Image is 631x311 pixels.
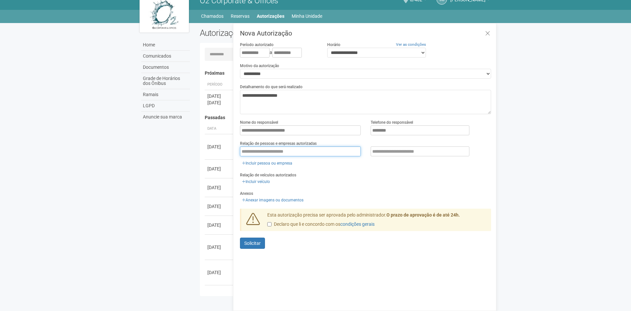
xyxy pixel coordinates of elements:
div: [DATE] [207,93,232,99]
label: Período autorizado [240,42,274,48]
label: Detalhamento do que será realizado [240,84,302,90]
a: Chamados [201,12,223,21]
div: [DATE] [207,143,232,150]
a: Ver as condições [396,42,426,47]
a: Grade de Horários dos Ônibus [141,73,190,89]
a: Incluir veículo [240,178,272,185]
div: [DATE] [207,269,232,276]
label: Horário [327,42,340,48]
a: Incluir pessoa ou empresa [240,160,294,167]
th: Data [205,123,234,134]
a: Anuncie sua marca [141,112,190,122]
a: Autorizações [257,12,284,21]
a: Minha Unidade [292,12,322,21]
a: condições gerais [340,221,375,227]
h4: Passadas [205,115,487,120]
label: Nome do responsável [240,119,278,125]
div: [DATE] [207,291,232,298]
div: [DATE] [207,222,232,228]
div: Esta autorização precisa ser aprovada pelo administrador. [262,212,491,231]
h4: Próximas [205,71,487,76]
div: [DATE] [207,203,232,210]
div: [DATE] [207,166,232,172]
div: [DATE] [207,184,232,191]
strong: O prazo de aprovação é de até 24h. [386,212,460,218]
div: [DATE] [207,99,232,106]
th: Período [205,79,234,90]
a: Anexar imagens ou documentos [240,196,305,204]
h2: Autorizações [200,28,341,38]
a: LGPD [141,100,190,112]
button: Solicitar [240,238,265,249]
a: Home [141,39,190,51]
input: Declaro que li e concordo com oscondições gerais [267,222,272,226]
label: Declaro que li e concordo com os [267,221,375,228]
label: Anexos [240,191,253,196]
label: Telefone do responsável [371,119,413,125]
div: [DATE] [207,244,232,250]
label: Relação de veículos autorizados [240,172,296,178]
a: Reservas [231,12,250,21]
span: Solicitar [244,241,261,246]
label: Motivo da autorização [240,63,279,69]
a: Comunicados [141,51,190,62]
a: Documentos [141,62,190,73]
a: Ramais [141,89,190,100]
div: a [240,48,317,58]
label: Relação de pessoas e empresas autorizadas [240,141,317,146]
h3: Nova Autorização [240,30,491,37]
